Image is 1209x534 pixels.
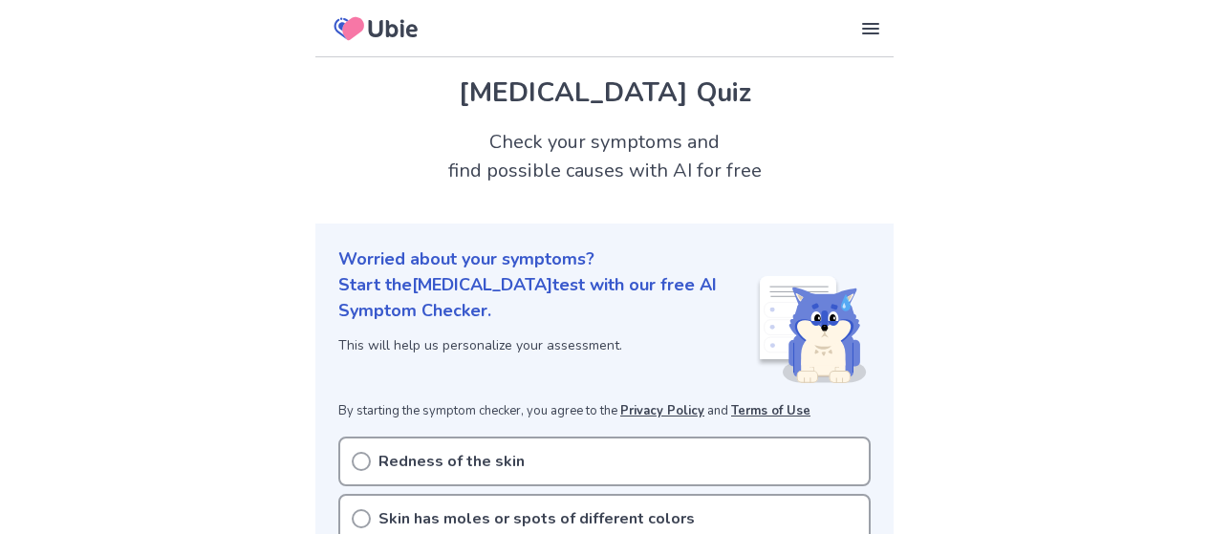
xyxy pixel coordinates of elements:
p: By starting the symptom checker, you agree to the and [338,402,871,421]
img: Shiba [756,276,867,383]
a: Privacy Policy [620,402,704,419]
h1: [MEDICAL_DATA] Quiz [338,73,871,113]
p: Redness of the skin [378,450,525,473]
a: Terms of Use [731,402,810,419]
p: Skin has moles or spots of different colors [378,507,695,530]
p: Start the [MEDICAL_DATA] test with our free AI Symptom Checker. [338,272,756,324]
h2: Check your symptoms and find possible causes with AI for free [315,128,894,185]
p: This will help us personalize your assessment. [338,335,756,355]
p: Worried about your symptoms? [338,246,871,272]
